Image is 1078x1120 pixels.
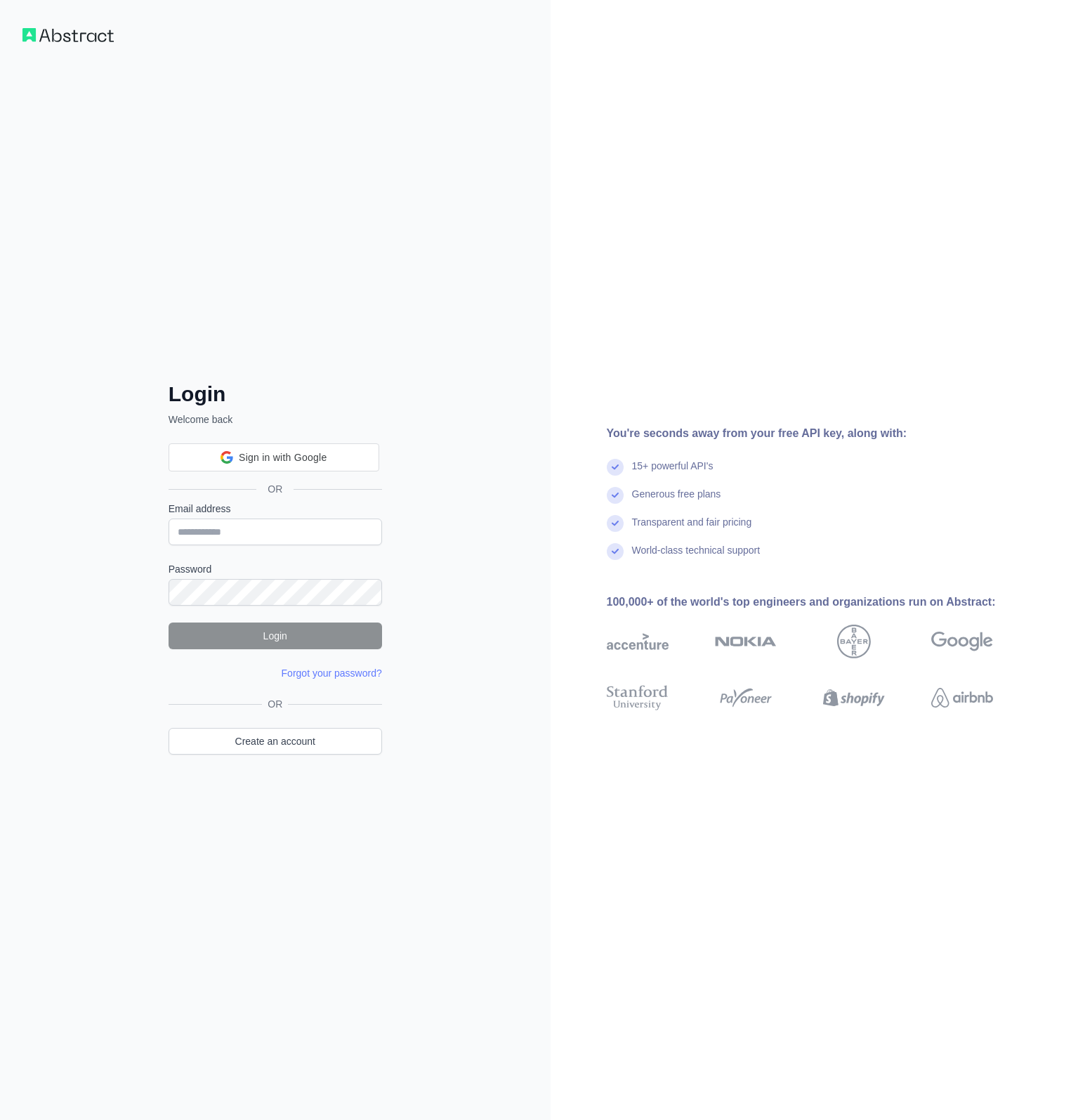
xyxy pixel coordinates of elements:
div: 15+ powerful API's [632,459,714,487]
img: payoneer [715,682,777,713]
div: Transparent and fair pricing [632,515,752,543]
div: 100,000+ of the world's top engineers and organizations run on Abstract: [607,594,1038,611]
img: google [931,625,993,658]
img: stanford university [607,682,669,713]
img: check mark [607,515,624,532]
img: airbnb [931,682,993,713]
img: bayer [837,625,871,658]
div: Sign in with Google [169,443,379,471]
label: Email address [169,502,382,516]
img: shopify [823,682,885,713]
p: Welcome back [169,412,382,426]
span: OR [262,697,288,711]
span: OR [256,482,294,496]
img: nokia [715,625,777,658]
div: You're seconds away from your free API key, along with: [607,425,1038,442]
span: Sign in with Google [239,450,327,465]
img: Workflow [22,28,114,42]
a: Create an account [169,728,382,755]
label: Password [169,562,382,576]
img: check mark [607,543,624,560]
div: World-class technical support [632,543,761,571]
div: Generous free plans [632,487,721,515]
a: Forgot your password? [282,668,382,679]
button: Login [169,623,382,649]
img: accenture [607,625,669,658]
img: check mark [607,459,624,476]
img: check mark [607,487,624,504]
h2: Login [169,382,382,407]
